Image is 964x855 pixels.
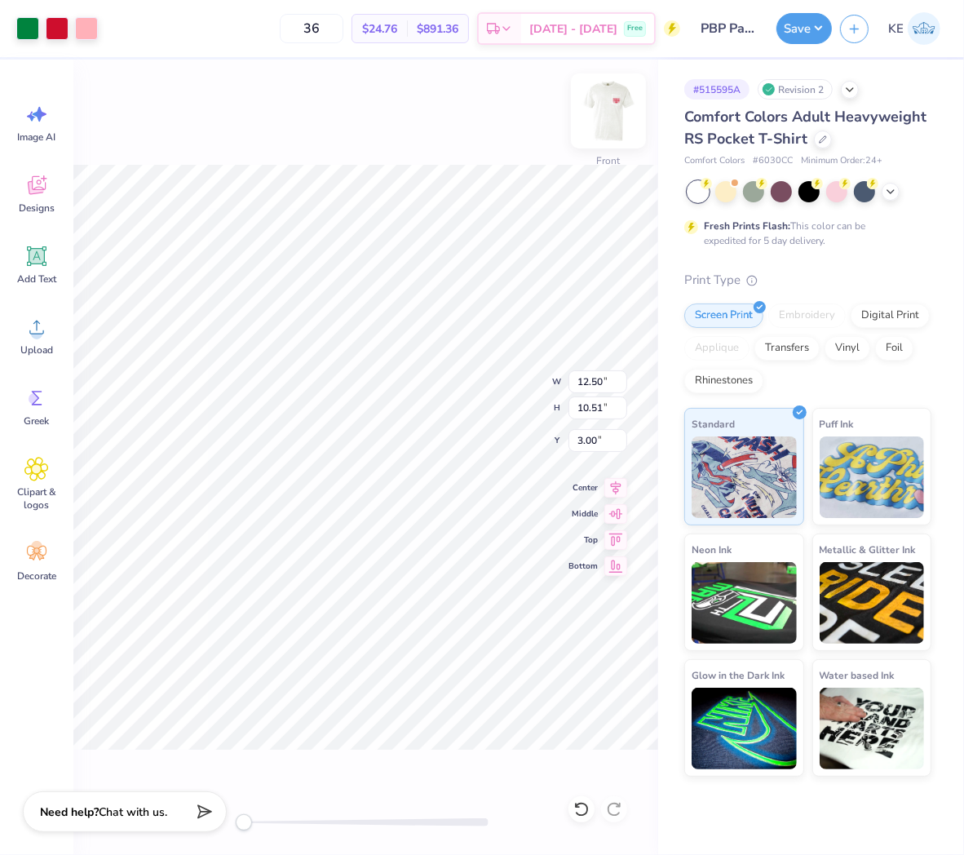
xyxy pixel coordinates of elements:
[692,415,735,432] span: Standard
[754,336,820,361] div: Transfers
[692,562,797,644] img: Neon Ink
[236,814,252,831] div: Accessibility label
[17,569,56,583] span: Decorate
[99,804,167,820] span: Chat with us.
[692,541,732,558] span: Neon Ink
[19,202,55,215] span: Designs
[10,485,64,512] span: Clipart & logos
[875,336,913,361] div: Foil
[40,804,99,820] strong: Need help?
[820,415,854,432] span: Puff Ink
[684,79,750,100] div: # 515595A
[280,14,343,43] input: – –
[820,541,916,558] span: Metallic & Glitter Ink
[704,219,904,248] div: This color can be expedited for 5 day delivery.
[704,219,790,233] strong: Fresh Prints Flash:
[362,20,397,38] span: $24.76
[684,336,750,361] div: Applique
[888,20,904,38] span: KE
[881,12,948,45] a: KE
[820,436,925,518] img: Puff Ink
[684,271,931,290] div: Print Type
[568,560,598,573] span: Bottom
[768,303,846,328] div: Embroidery
[692,667,785,684] span: Glow in the Dark Ink
[18,131,56,144] span: Image AI
[568,481,598,494] span: Center
[17,272,56,286] span: Add Text
[20,343,53,357] span: Upload
[851,303,930,328] div: Digital Print
[684,303,763,328] div: Screen Print
[529,20,617,38] span: [DATE] - [DATE]
[24,414,50,427] span: Greek
[820,667,895,684] span: Water based Ink
[908,12,940,45] img: Kent Everic Delos Santos
[776,13,832,44] button: Save
[568,507,598,521] span: Middle
[684,107,926,148] span: Comfort Colors Adult Heavyweight RS Pocket T-Shirt
[576,78,641,144] img: Front
[417,20,458,38] span: $891.36
[753,154,793,168] span: # 6030CC
[568,534,598,547] span: Top
[688,12,768,45] input: Untitled Design
[820,562,925,644] img: Metallic & Glitter Ink
[684,369,763,393] div: Rhinestones
[627,23,643,34] span: Free
[801,154,882,168] span: Minimum Order: 24 +
[758,79,833,100] div: Revision 2
[825,336,870,361] div: Vinyl
[820,688,925,769] img: Water based Ink
[692,436,797,518] img: Standard
[597,154,621,169] div: Front
[692,688,797,769] img: Glow in the Dark Ink
[684,154,745,168] span: Comfort Colors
